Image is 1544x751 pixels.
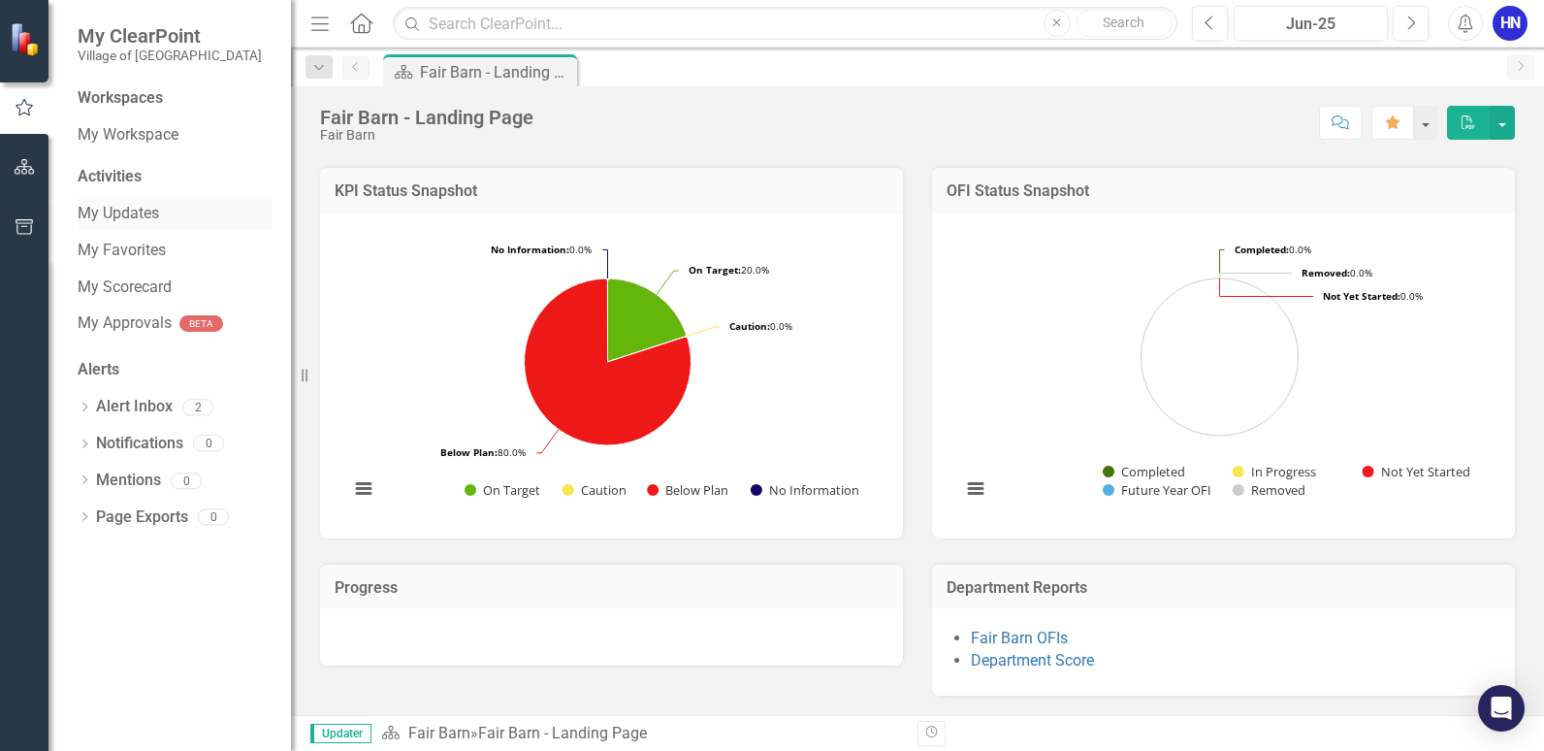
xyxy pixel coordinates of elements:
a: My Favorites [78,240,272,262]
small: Village of [GEOGRAPHIC_DATA] [78,48,262,63]
tspan: Removed: [1302,266,1350,279]
text: 0.0% [729,319,792,333]
span: Updater [310,724,371,743]
svg: Interactive chart [951,228,1488,519]
a: My Workspace [78,124,272,147]
div: 0 [171,473,202,489]
svg: Interactive chart [339,228,876,519]
div: Jun-25 [1240,13,1381,36]
text: 0.0% [1323,289,1423,303]
button: View chart menu, Chart [350,475,377,503]
h3: KPI Status Snapshot [335,182,888,200]
button: Jun-25 [1234,6,1388,41]
button: View chart menu, Chart [962,475,989,503]
text: 0.0% [1302,266,1372,279]
div: 0 [193,436,224,452]
path: On Target, 1. [607,278,686,362]
button: Show On Target [465,481,541,499]
text: 0.0% [1235,243,1311,256]
a: My Scorecard [78,277,272,299]
div: BETA [179,315,223,332]
button: Show Caution [563,481,627,499]
button: Show No Information [751,481,858,499]
text: 0.0% [491,243,592,256]
a: Fair Barn OFIs [971,629,1068,647]
h3: OFI Status Snapshot [947,182,1500,200]
a: Fair Barn [408,724,470,742]
button: HN [1493,6,1528,41]
tspan: Below Plan: [440,445,498,459]
a: Department Score [971,651,1094,669]
tspan: Caution: [729,319,770,333]
button: Show Removed [1233,481,1305,499]
div: Fair Barn - Landing Page [320,107,533,128]
a: Page Exports [96,506,188,529]
tspan: Not Yet Started: [1323,289,1400,303]
h3: Department Reports [947,579,1500,597]
h3: Progress [335,579,888,597]
button: Show Below Plan [647,481,729,499]
div: » [381,723,903,745]
button: Search [1076,10,1173,37]
div: 2 [182,399,213,415]
a: Alert Inbox [96,396,173,418]
a: Mentions [96,470,161,492]
text: 80.0% [440,445,526,459]
div: Alerts [78,359,272,381]
div: Workspaces [78,87,163,110]
tspan: On Target: [689,263,741,277]
div: Activities [78,166,272,188]
img: ClearPoint Strategy [10,22,44,56]
path: Below Plan, 4. [524,278,691,445]
button: Show Future Year OFI [1103,481,1211,499]
a: My Approvals [78,312,172,335]
span: Search [1103,15,1144,30]
span: My ClearPoint [78,24,262,48]
a: My Updates [78,203,272,225]
button: Show Not Yet Started [1363,463,1469,480]
div: Open Intercom Messenger [1478,685,1525,732]
tspan: Completed: [1235,243,1289,256]
div: Chart. Highcharts interactive chart. [951,228,1496,519]
input: Search ClearPoint... [393,7,1177,41]
div: Fair Barn [320,128,533,143]
tspan: No Information: [491,243,569,256]
text: 20.0% [689,263,769,277]
div: Fair Barn - Landing Page [420,60,572,84]
button: Show Completed [1103,463,1185,480]
button: Show In Progress [1233,463,1316,480]
div: Fair Barn - Landing Page [478,724,647,742]
a: Notifications [96,433,183,455]
div: Chart. Highcharts interactive chart. [339,228,884,519]
div: 0 [198,509,229,526]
